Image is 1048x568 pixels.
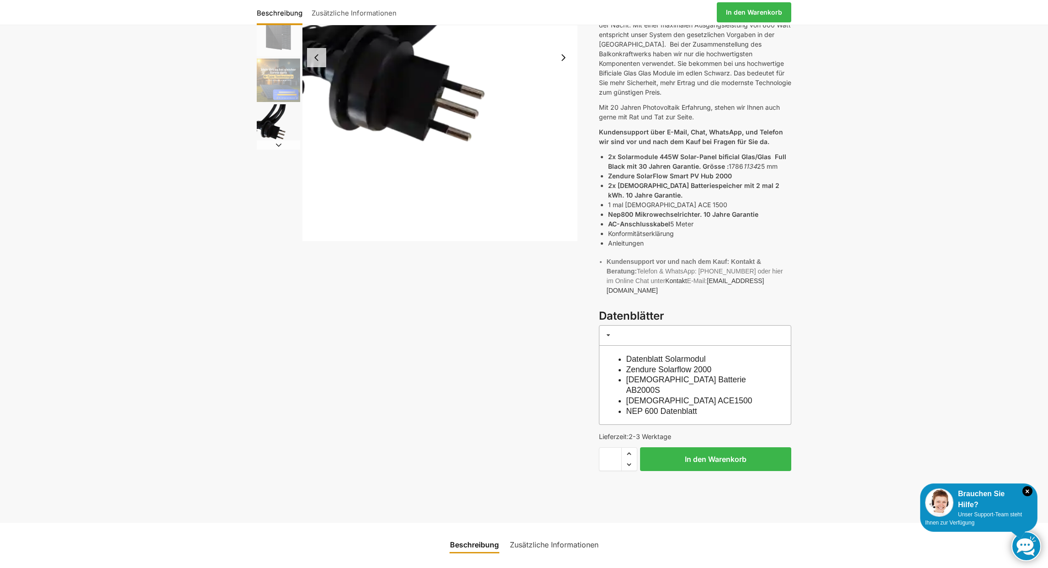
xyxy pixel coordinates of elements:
[626,396,752,405] a: [DEMOGRAPHIC_DATA] ACE1500
[257,1,307,23] a: Beschreibung
[445,534,504,556] a: Beschreibung
[629,433,671,440] span: 2-3 Werktage
[257,104,300,148] img: Anschlusskabel-3meter_schweizer-stecker
[254,149,300,194] li: 7 / 11
[622,459,637,471] span: Reduce quantity
[599,128,783,145] strong: Kundensupport über E-Mail, Chat, WhatsApp, und Telefon wir sind vor und nach dem Kauf bei Fragen ...
[608,200,791,209] li: 1 mal [DEMOGRAPHIC_DATA] ACE 1500
[608,153,786,170] strong: 2x Solarmodule 445W Solar-Panel bificial Glas/Glas Full Black mit 30 Jahren Garantie. Grösse :
[622,448,637,460] span: Increase quantity
[925,488,1032,510] div: Brauchen Sie Hilfe?
[257,140,300,150] button: Next slide
[1022,486,1032,496] i: Schließen
[640,447,791,471] button: In den Warenkorb
[743,162,757,170] em: 1134
[608,182,779,199] strong: 2x [DEMOGRAPHIC_DATA] Batteriespeicher mit 2 mal 2 kWh. 10 Jahre Garantie.
[665,277,687,284] a: Kontakt
[599,308,791,324] h3: Datenblätter
[608,229,791,238] li: Konformitätserklärung
[597,477,793,502] iframe: Sicherer Rahmen für schnelle Bezahlvorgänge
[599,102,791,122] p: Mit 20 Jahren Photovoltaik Erfahrung, stehen wir Ihnen auch gerne mit Rat und Tat zur Seite.
[599,433,671,440] span: Lieferzeit:
[307,1,401,23] a: Zusätzliche Informationen
[626,375,746,395] a: [DEMOGRAPHIC_DATA] Batterie AB2000S
[925,488,953,517] img: Customer service
[925,511,1022,526] span: Unser Support-Team steht Ihnen zur Verfügung
[626,365,712,374] a: Zendure Solarflow 2000
[254,103,300,149] li: 6 / 11
[554,48,573,67] button: Next slide
[257,59,300,102] img: solakon-balkonkraftwerk-890-800w-2-x-445wp-module-growatt-neo-800m-x-growatt-noah-2000-schuko-kab...
[599,447,622,471] input: Produktmenge
[717,2,791,22] a: In den Warenkorb
[729,162,778,170] span: 1786 25 mm
[626,354,706,364] a: Datenblatt Solarmodul
[307,48,326,67] button: Previous slide
[254,11,300,57] li: 4 / 11
[626,407,697,416] a: NEP 600 Datenblatt
[257,13,300,56] img: Maysun
[608,172,732,180] strong: Zendure SolarFlow Smart PV Hub 2000
[504,534,604,556] a: Zusätzliche Informationen
[608,210,758,218] strong: Nep800 Mikrowechselrichter. 10 Jahre Garantie
[254,57,300,103] li: 5 / 11
[608,238,791,248] li: Anleitungen
[599,11,791,97] p: Nutzen Sie den Strom, den Sie tagsüber produzieren, auch in der Nacht. Mit einer maximalen Ausgan...
[607,257,791,295] li: Telefon & WhatsApp: [PHONE_NUMBER] oder hier im Online Chat unter E-Mail:
[608,220,670,228] strong: AC-Anschlusskabel
[608,219,791,229] li: 5 Meter
[607,258,729,265] span: Kundensupport vor und nach dem Kauf:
